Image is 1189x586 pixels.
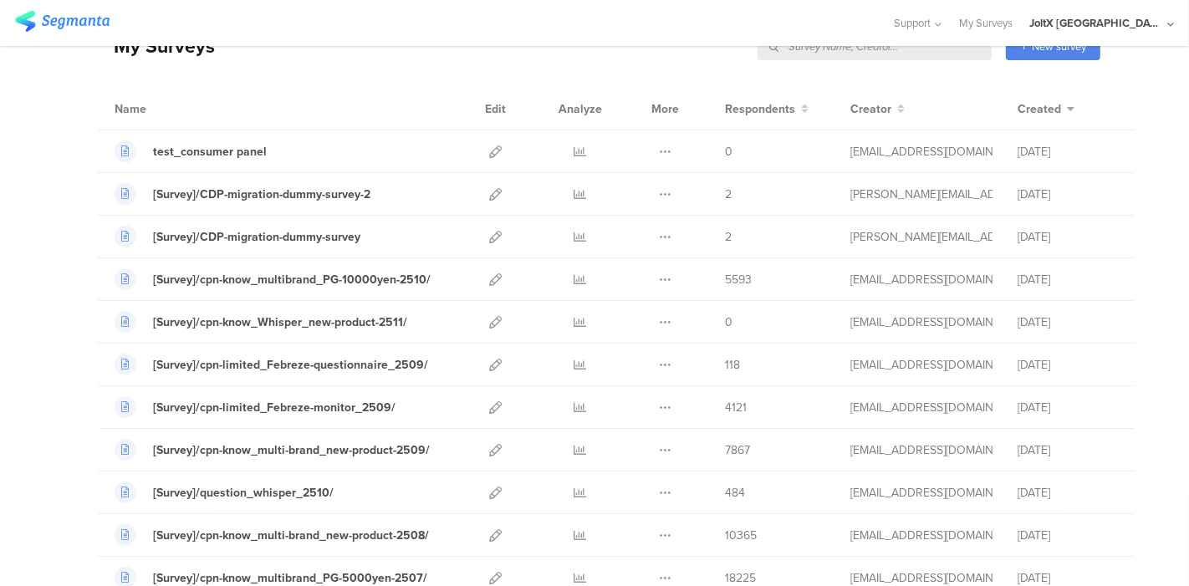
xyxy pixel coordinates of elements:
div: [DATE] [1018,143,1118,161]
button: Creator [850,100,905,118]
div: kumai.ik@pg.com [850,143,993,161]
div: [DATE] [1018,271,1118,288]
span: Support [895,15,931,31]
span: Respondents [725,100,795,118]
a: [Survey]/cpn-know_multibrand_PG-10000yen-2510/ [115,268,431,290]
div: praharaj.sp.1@pg.com [850,186,993,203]
a: [Survey]/cpn-limited_Febreze-monitor_2509/ [115,396,395,418]
span: 2 [725,186,732,203]
span: New survey [1032,38,1086,54]
div: [DATE] [1018,313,1118,331]
a: [Survey]/cpn-know_multi-brand_new-product-2509/ [115,439,430,461]
a: [Survey]/cpn-limited_Febreze-questionnaire_2509/ [115,354,428,375]
span: Creator [850,100,891,118]
span: 4121 [725,399,747,416]
div: praharaj.sp.1@pg.com [850,228,993,246]
img: segmanta logo [15,11,110,32]
div: [DATE] [1018,527,1118,544]
a: [Survey]/CDP-migration-dummy-survey-2 [115,183,370,205]
a: [Survey]/cpn-know_multi-brand_new-product-2508/ [115,524,429,546]
div: Analyze [555,88,605,130]
div: kumai.ik@pg.com [850,441,993,459]
div: [Survey]/CDP-migration-dummy-survey [153,228,360,246]
div: test_consumer panel [153,143,267,161]
span: 10365 [725,527,757,544]
span: 5593 [725,271,752,288]
div: [Survey]/cpn-know_multi-brand_new-product-2509/ [153,441,430,459]
button: Respondents [725,100,809,118]
div: [DATE] [1018,441,1118,459]
div: JoltX [GEOGRAPHIC_DATA] [1029,15,1163,31]
span: 7867 [725,441,750,459]
div: Edit [477,88,513,130]
div: [Survey]/CDP-migration-dummy-survey-2 [153,186,370,203]
div: [Survey]/cpn-limited_Febreze-questionnaire_2509/ [153,356,428,374]
a: [Survey]/cpn-know_Whisper_new-product-2511/ [115,311,407,333]
span: 2 [725,228,732,246]
div: kumai.ik@pg.com [850,484,993,502]
input: Survey Name, Creator... [758,33,992,60]
div: My Surveys [97,32,215,60]
div: [DATE] [1018,399,1118,416]
span: 0 [725,143,732,161]
button: Created [1018,100,1074,118]
span: Created [1018,100,1061,118]
div: kumai.ik@pg.com [850,271,993,288]
div: [Survey]/cpn-limited_Febreze-monitor_2509/ [153,399,395,416]
div: [DATE] [1018,356,1118,374]
div: [DATE] [1018,228,1118,246]
div: kumai.ik@pg.com [850,313,993,331]
span: 484 [725,484,745,502]
span: 118 [725,356,740,374]
a: test_consumer panel [115,140,267,162]
div: kumai.ik@pg.com [850,399,993,416]
div: kumai.ik@pg.com [850,527,993,544]
div: [Survey]/cpn-know_Whisper_new-product-2511/ [153,313,407,331]
div: Name [115,100,215,118]
div: [Survey]/cpn-know_multi-brand_new-product-2508/ [153,527,429,544]
div: [DATE] [1018,186,1118,203]
a: [Survey]/question_whisper_2510/ [115,482,334,503]
div: More [647,88,683,130]
span: 0 [725,313,732,331]
div: kumai.ik@pg.com [850,356,993,374]
div: [DATE] [1018,484,1118,502]
a: [Survey]/CDP-migration-dummy-survey [115,226,360,247]
div: [Survey]/cpn-know_multibrand_PG-10000yen-2510/ [153,271,431,288]
div: [Survey]/question_whisper_2510/ [153,484,334,502]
